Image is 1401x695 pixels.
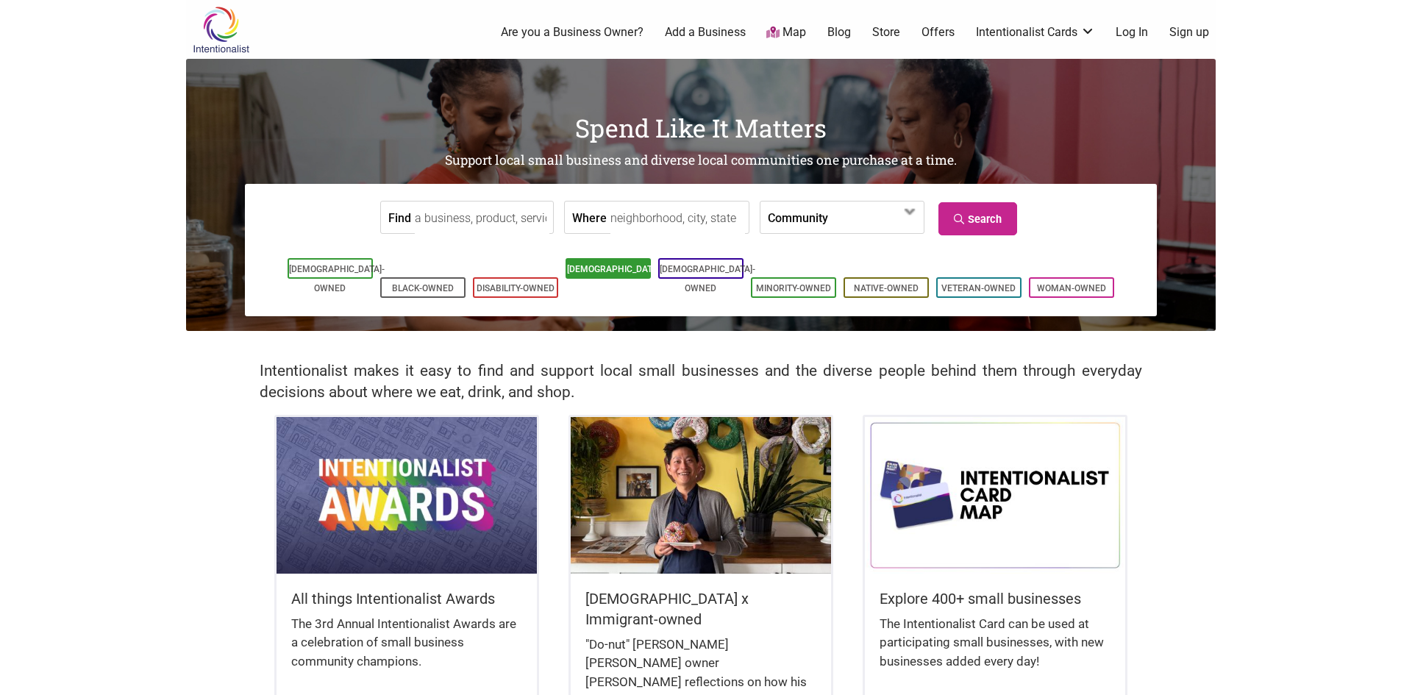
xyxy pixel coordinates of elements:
[1116,24,1148,40] a: Log In
[571,417,831,573] img: King Donuts - Hong Chhuor
[186,6,256,54] img: Intentionalist
[572,202,607,233] label: Where
[865,417,1125,573] img: Intentionalist Card Map
[872,24,900,40] a: Store
[941,283,1016,293] a: Veteran-Owned
[827,24,851,40] a: Blog
[585,588,816,630] h5: [DEMOGRAPHIC_DATA] x Immigrant-owned
[260,360,1142,403] h2: Intentionalist makes it easy to find and support local small businesses and the diverse people be...
[277,417,537,573] img: Intentionalist Awards
[289,264,385,293] a: [DEMOGRAPHIC_DATA]-Owned
[976,24,1095,40] a: Intentionalist Cards
[501,24,644,40] a: Are you a Business Owner?
[415,202,549,235] input: a business, product, service
[660,264,755,293] a: [DEMOGRAPHIC_DATA]-Owned
[665,24,746,40] a: Add a Business
[921,24,955,40] a: Offers
[938,202,1017,235] a: Search
[1037,283,1106,293] a: Woman-Owned
[880,588,1111,609] h5: Explore 400+ small businesses
[477,283,555,293] a: Disability-Owned
[392,283,454,293] a: Black-Owned
[186,152,1216,170] h2: Support local small business and diverse local communities one purchase at a time.
[766,24,806,41] a: Map
[291,588,522,609] h5: All things Intentionalist Awards
[756,283,831,293] a: Minority-Owned
[880,615,1111,686] div: The Intentionalist Card can be used at participating small businesses, with new businesses added ...
[388,202,411,233] label: Find
[610,202,745,235] input: neighborhood, city, state
[1169,24,1209,40] a: Sign up
[291,615,522,686] div: The 3rd Annual Intentionalist Awards are a celebration of small business community champions.
[186,110,1216,146] h1: Spend Like It Matters
[854,283,919,293] a: Native-Owned
[567,264,663,293] a: [DEMOGRAPHIC_DATA]-Owned
[768,202,828,233] label: Community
